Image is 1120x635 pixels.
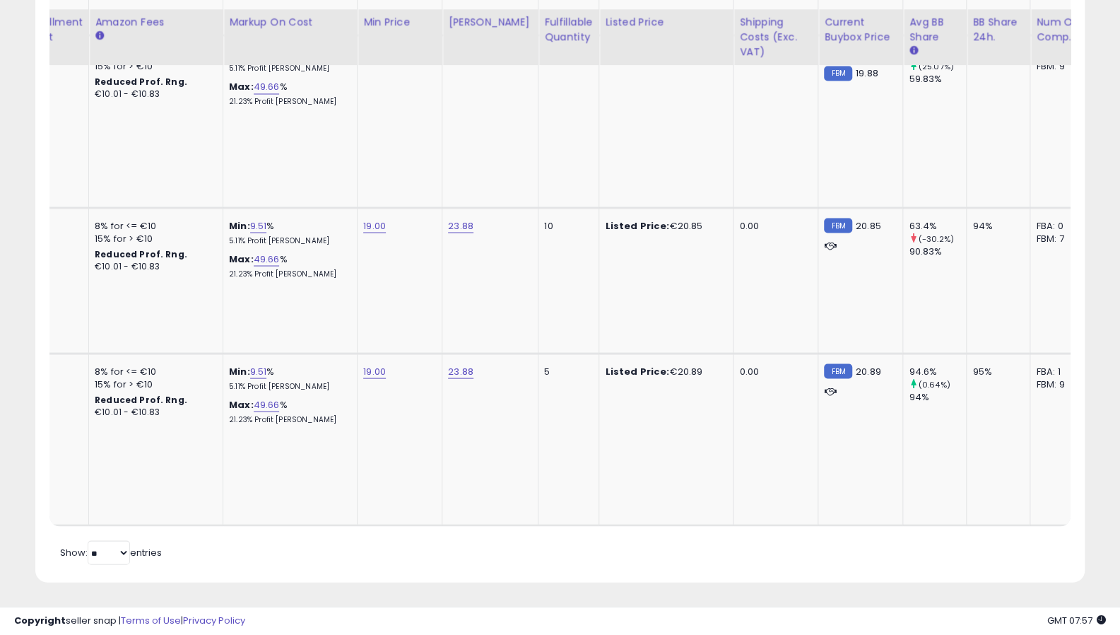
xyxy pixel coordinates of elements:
div: 94% [972,219,1019,232]
a: 9.51 [250,364,267,378]
small: FBM [824,66,851,81]
div: 95% [972,365,1019,378]
b: Max: [229,80,254,93]
div: 15% for > €10 [95,232,212,245]
div: Amazon Fees [95,15,217,30]
div: 0.00 [739,219,807,232]
span: Show: entries [60,545,162,559]
div: FBA: 0 [1036,219,1083,232]
div: FBM: 7 [1036,232,1083,245]
small: Avg BB Share. [909,45,917,57]
div: FBA: 1 [1036,365,1083,378]
div: €10.01 - €10.83 [95,88,212,100]
strong: Copyright [14,614,66,627]
div: % [229,365,346,391]
p: 21.23% Profit [PERSON_NAME] [229,414,346,424]
div: Avg BB Share [909,15,960,45]
p: 5.11% Profit [PERSON_NAME] [229,381,346,391]
div: 94.6% [909,365,966,378]
div: Listed Price [605,15,727,30]
b: Reduced Prof. Rng. [95,76,187,88]
div: 10 [544,219,588,232]
a: 23.88 [448,219,473,233]
div: % [229,81,346,107]
a: 49.66 [254,252,280,266]
div: 8% for <= €10 [95,219,212,232]
div: Min Price [363,15,436,30]
div: Shipping Costs (Exc. VAT) [739,15,812,59]
div: 63.4% [909,219,966,232]
small: Amazon Fees. [95,30,103,42]
b: Min: [229,364,250,378]
small: (-30.2%) [919,233,954,244]
b: Max: [229,397,254,411]
p: 5.11% Profit [PERSON_NAME] [229,64,346,74]
span: 19.88 [856,66,878,80]
div: Current Buybox Price [824,15,897,45]
div: Markup on Cost [229,15,351,30]
p: 5.11% Profit [PERSON_NAME] [229,235,346,245]
b: Listed Price: [605,219,669,232]
div: % [229,219,346,245]
div: [PERSON_NAME] [448,15,532,30]
a: 23.88 [448,364,473,378]
div: €10.01 - €10.83 [95,406,212,418]
small: (25.07%) [919,61,954,72]
a: 49.66 [254,397,280,412]
span: 20.85 [856,219,881,232]
b: Max: [229,252,254,265]
div: FBM: 9 [1036,378,1083,390]
div: 15% for > €10 [95,60,212,73]
div: seller snap | | [14,614,245,628]
div: Fulfillable Quantity [544,15,593,45]
div: 94% [909,390,966,403]
a: 49.66 [254,80,280,94]
div: 15% for > €10 [95,378,212,390]
a: Privacy Policy [183,614,245,627]
small: (0.64%) [919,378,950,390]
b: Reduced Prof. Rng. [95,247,187,260]
span: 20.89 [856,364,881,378]
small: FBM [824,218,851,233]
a: 19.00 [363,364,386,378]
div: €20.89 [605,365,722,378]
th: The percentage added to the cost of goods (COGS) that forms the calculator for Min & Max prices. [223,9,358,65]
a: 19.00 [363,219,386,233]
a: Terms of Use [121,614,181,627]
div: 59.83% [909,73,966,86]
div: BB Share 24h. [972,15,1024,45]
p: 21.23% Profit [PERSON_NAME] [229,269,346,279]
div: Fulfillment Cost [28,15,83,45]
p: 21.23% Profit [PERSON_NAME] [229,97,346,107]
div: FBM: 9 [1036,60,1083,73]
span: 2025-08-15 07:57 GMT [1047,614,1106,627]
div: 90.83% [909,245,966,257]
div: 0.00 [739,365,807,378]
div: €10.01 - €10.83 [95,260,212,272]
small: FBM [824,363,851,378]
b: Reduced Prof. Rng. [95,393,187,405]
div: 8% for <= €10 [95,365,212,378]
b: Listed Price: [605,364,669,378]
b: Min: [229,219,250,232]
div: Num of Comp. [1036,15,1087,45]
div: % [229,398,346,424]
a: 9.51 [250,219,267,233]
div: €20.85 [605,219,722,232]
div: % [229,252,346,279]
div: 5 [544,365,588,378]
